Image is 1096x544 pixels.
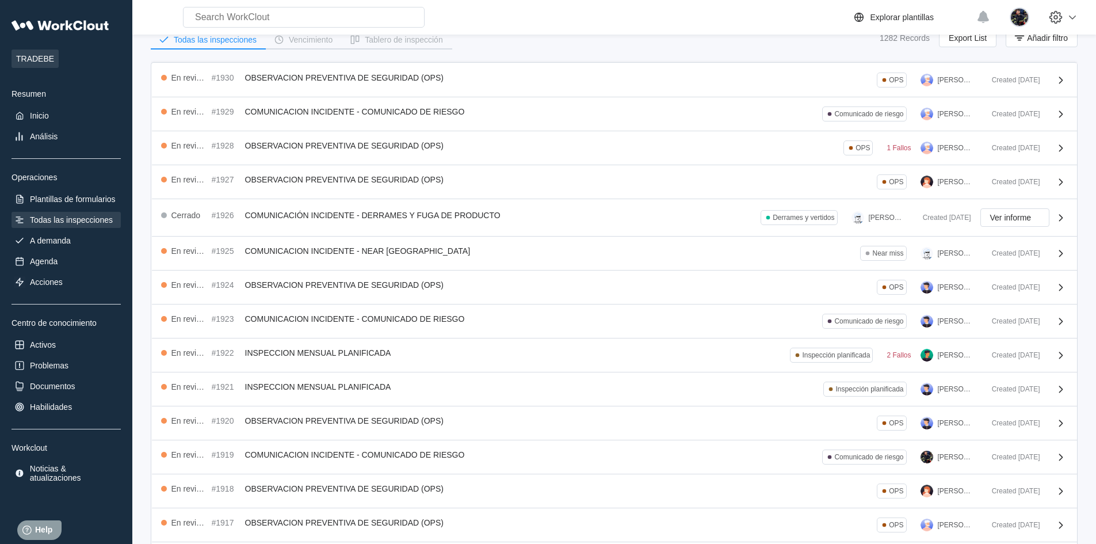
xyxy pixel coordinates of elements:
div: [PERSON_NAME] [938,521,973,529]
a: Inicio [12,108,121,124]
div: Todas las inspecciones [174,36,257,44]
a: En revisión#1927OBSERVACION PREVENTIVA DE SEGURIDAD (OPS)OPS[PERSON_NAME]Created [DATE] [152,165,1077,199]
div: En revisión [171,175,207,184]
div: En revisión [171,382,207,391]
div: Created [DATE] [983,419,1040,427]
a: Cerrado#1926COMUNICACIÓN INCIDENTE - DERRAMES Y FUGA DE PRODUCTODerrames y vertidos[PERSON_NAME]C... [152,199,1077,237]
div: 1282 Records [880,33,930,43]
div: Created [DATE] [983,178,1040,186]
input: Search WorkClout [183,7,425,28]
div: Created [DATE] [983,283,1040,291]
button: Ver informe [980,208,1049,227]
span: Añadir filtro [1027,34,1068,42]
div: Inicio [30,111,49,120]
span: INSPECCION MENSUAL PLANIFICADA [245,382,391,391]
div: En revisión [171,314,207,324]
div: Plantillas de formularios [30,195,116,204]
img: user-3.png [921,519,933,531]
div: Documentos [30,382,75,391]
div: #1919 [212,450,240,459]
div: Activos [30,340,56,349]
div: #1930 [212,73,240,82]
span: TRADEBE [12,50,59,68]
div: Resumen [12,89,121,98]
a: Plantillas de formularios [12,191,121,207]
div: Created [DATE] [983,249,1040,257]
div: Todas las inspecciones [30,215,113,225]
div: A demanda [30,236,71,245]
span: COMUNICACION INCIDENTE - NEAR [GEOGRAPHIC_DATA] [245,246,471,256]
span: OBSERVACION PREVENTIVA DE SEGURIDAD (OPS) [245,484,444,493]
div: En revisión [171,280,207,290]
div: En revisión [171,246,207,256]
div: #1926 [212,211,240,220]
a: En revisión#1925COMUNICACION INCIDENTE - NEAR [GEOGRAPHIC_DATA]Near miss[PERSON_NAME]Created [DATE] [152,237,1077,271]
span: OBSERVACION PREVENTIVA DE SEGURIDAD (OPS) [245,280,444,290]
div: [PERSON_NAME] [938,419,973,427]
span: OBSERVACION PREVENTIVA DE SEGURIDAD (OPS) [245,175,444,184]
div: #1922 [212,348,240,357]
span: COMUNICACION INCIDENTE - COMUNICADO DE RIESGO [245,107,465,116]
div: Comunicado de riesgo [834,110,903,118]
span: OBSERVACION PREVENTIVA DE SEGURIDAD (OPS) [245,416,444,425]
div: [PERSON_NAME] [938,144,973,152]
div: [PERSON_NAME] [938,76,973,84]
div: Near miss [872,249,903,257]
a: Acciones [12,274,121,290]
div: OPS [856,144,870,152]
img: user-2.png [921,485,933,497]
div: En revisión [171,107,207,116]
a: En revisión#1930OBSERVACION PREVENTIVA DE SEGURIDAD (OPS)OPS[PERSON_NAME]Created [DATE] [152,63,1077,97]
div: OPS [889,178,903,186]
div: #1923 [212,314,240,324]
div: En revisión [171,73,207,82]
div: 2 Fallos [887,351,911,359]
a: Todas las inspecciones [12,212,121,228]
a: Problemas [12,357,121,374]
span: COMUNICACION INCIDENTE - COMUNICADO DE RIESGO [245,450,465,459]
div: Acciones [30,277,63,287]
img: user-5.png [921,383,933,395]
div: Tablero de inspección [365,36,442,44]
a: En revisión#1921INSPECCION MENSUAL PLANIFICADAInspección planificada[PERSON_NAME]Created [DATE] [152,372,1077,406]
div: #1918 [212,484,240,493]
div: 1 Fallos [887,144,911,152]
div: Explorar plantillas [870,13,934,22]
a: Activos [12,337,121,353]
a: Agenda [12,253,121,269]
div: Created [DATE] [983,144,1040,152]
div: [PERSON_NAME] [938,487,973,495]
button: Export List [939,29,996,47]
span: INSPECCION MENSUAL PLANIFICADA [245,348,391,357]
span: COMUNICACIÓN INCIDENTE - DERRAMES Y FUGA DE PRODUCTO [245,211,501,220]
button: Vencimiento [266,31,342,48]
img: user-3.png [921,108,933,120]
a: En revisión#1920OBSERVACION PREVENTIVA DE SEGURIDAD (OPS)OPS[PERSON_NAME]Created [DATE] [152,406,1077,440]
a: En revisión#1929COMUNICACION INCIDENTE - COMUNICADO DE RIESGOComunicado de riesgo[PERSON_NAME]Cre... [152,97,1077,131]
div: Created [DATE] [983,521,1040,529]
div: Agenda [30,257,58,266]
div: [PERSON_NAME] [938,110,973,118]
div: Inspección planificada [802,351,870,359]
a: Noticias & atualizaciones [12,462,121,485]
div: Created [DATE] [983,487,1040,495]
div: #1917 [212,518,240,527]
div: Created [DATE] [983,385,1040,393]
div: Created [DATE] [914,214,971,222]
img: user-3.png [921,74,933,86]
a: En revisión#1917OBSERVACION PREVENTIVA DE SEGURIDAD (OPS)OPS[PERSON_NAME]Created [DATE] [152,508,1077,542]
div: [PERSON_NAME] [938,317,973,325]
div: Derrames y vertidos [773,214,834,222]
div: #1929 [212,107,240,116]
span: OBSERVACION PREVENTIVA DE SEGURIDAD (OPS) [245,73,444,82]
span: COMUNICACION INCIDENTE - COMUNICADO DE RIESGO [245,314,465,324]
div: Created [DATE] [983,453,1040,461]
div: Operaciones [12,173,121,182]
div: Análisis [30,132,58,141]
div: [PERSON_NAME] [938,453,973,461]
img: 2a7a337f-28ec-44a9-9913-8eaa51124fce.jpg [921,451,933,463]
button: Añadir filtro [1006,29,1078,47]
div: En revisión [171,348,207,357]
div: OPS [889,76,903,84]
div: [PERSON_NAME] [869,214,904,222]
